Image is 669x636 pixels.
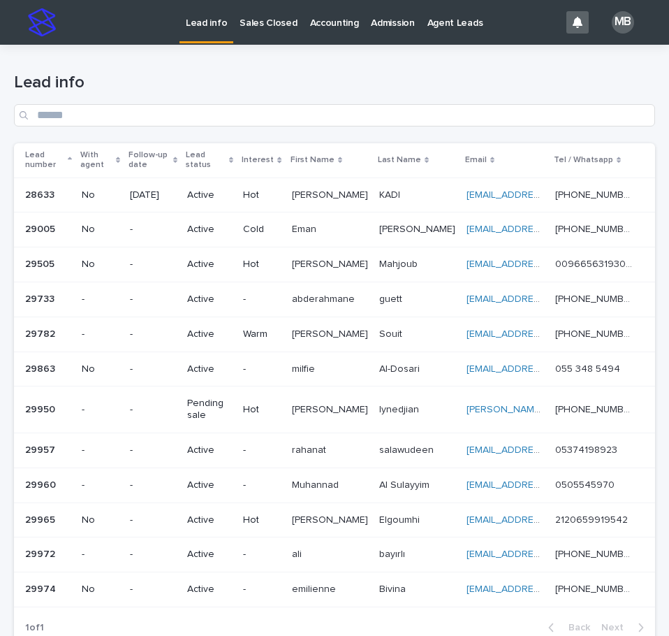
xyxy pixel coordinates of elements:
p: - [82,328,119,340]
p: [PHONE_NUMBER] [555,401,635,416]
tr: 2997429974 No-Active-emilienneemilienne BivinaBivina [EMAIL_ADDRESS][DOMAIN_NAME] [PHONE_NUMBER][... [14,572,655,607]
p: - [130,294,176,305]
p: [PHONE_NUMBER] [555,291,635,305]
p: guett [379,291,405,305]
p: Active [187,549,232,561]
p: 29957 [25,442,58,456]
a: [EMAIL_ADDRESS][DOMAIN_NAME] [466,549,624,559]
p: Active [187,224,232,236]
p: Active [187,294,232,305]
div: Search [14,104,655,127]
a: [EMAIL_ADDRESS][DOMAIN_NAME] [466,515,624,525]
p: [PHONE_NUMBER] [555,221,635,236]
p: Pending sale [187,398,232,421]
p: 29005 [25,221,58,236]
p: Hot [243,514,280,526]
p: 28633 [25,187,57,201]
p: Cold [243,224,280,236]
p: Muhannad [292,477,341,491]
p: No [82,363,119,375]
a: [EMAIL_ADDRESS][DOMAIN_NAME] [466,259,624,269]
p: - [243,584,280,595]
p: Active [187,479,232,491]
p: Alexan Agatino [292,401,371,416]
p: Souit [379,326,405,340]
p: abderahmane [292,291,358,305]
p: Interest [242,152,274,168]
p: Last Name [378,152,421,168]
p: 05374198923 [555,442,620,456]
p: [PERSON_NAME] [292,256,371,270]
p: Active [187,259,232,270]
tr: 2973329733 --Active-abderahmaneabderahmane guettguett [EMAIL_ADDRESS][DOMAIN_NAME] [PHONE_NUMBER]... [14,282,655,317]
p: Active [187,363,232,375]
p: emilienne [292,581,339,595]
p: 29863 [25,361,58,375]
p: Warm [243,328,280,340]
p: 2120659919542 [555,512,631,526]
p: [PHONE_NUMBER] [555,326,635,340]
p: [PHONE_NUMBER] [555,187,635,201]
p: Lead number [25,147,64,173]
tr: 2996529965 No-ActiveHot[PERSON_NAME][PERSON_NAME] ElgoumhiElgoumhi [EMAIL_ADDRESS][DOMAIN_NAME] 2... [14,503,655,537]
tr: 2995029950 --Pending saleHot[PERSON_NAME][PERSON_NAME] IynedjianIynedjian [PERSON_NAME][EMAIL_ADD... [14,386,655,433]
tr: 2863328633 No[DATE]ActiveHot[PERSON_NAME][PERSON_NAME] KADIKADI [EMAIL_ADDRESS][DOMAIN_NAME] [PHO... [14,178,655,212]
p: - [130,328,176,340]
p: - [82,445,119,456]
p: rahanat [292,442,329,456]
button: Back [537,621,596,634]
span: Back [560,623,590,633]
p: 29972 [25,546,58,561]
p: Hot [243,189,280,201]
p: No [82,224,119,236]
p: 29960 [25,477,59,491]
a: [EMAIL_ADDRESS][DOMAIN_NAME] [466,294,624,304]
p: - [243,445,280,456]
p: 29782 [25,326,58,340]
p: Active [187,189,232,201]
p: bayırlı [379,546,408,561]
p: ali [292,546,304,561]
tr: 2950529505 No-ActiveHot[PERSON_NAME][PERSON_NAME] MahjoubMahjoub [EMAIL_ADDRESS][DOMAIN_NAME] 009... [14,247,655,282]
p: Lead status [186,147,226,173]
p: - [82,294,119,305]
p: With agent [80,147,112,173]
p: - [130,404,176,416]
p: - [130,584,176,595]
p: [PHONE_NUMBER] [555,581,635,595]
p: Follow-up date [128,147,170,173]
a: [EMAIL_ADDRESS][DOMAIN_NAME] [466,190,624,200]
p: Email [465,152,487,168]
p: [DATE] [130,189,176,201]
p: Eman [292,221,319,236]
p: - [130,514,176,526]
p: Active [187,584,232,595]
p: [PERSON_NAME] [292,326,371,340]
p: - [130,445,176,456]
a: [EMAIL_ADDRESS][DOMAIN_NAME] [466,364,624,374]
tr: 2900529005 No-ActiveColdEmanEman [PERSON_NAME][PERSON_NAME] [EMAIL_ADDRESS][PERSON_NAME][DOMAIN_N... [14,212,655,247]
p: - [243,294,280,305]
p: First Name [291,152,334,168]
tr: 2996029960 --Active-MuhannadMuhannad Al SulayyimAl Sulayyim [EMAIL_ADDRESS][DOMAIN_NAME] 05055459... [14,468,655,503]
h1: Lead info [14,73,655,93]
p: - [130,549,176,561]
p: Active [187,328,232,340]
p: - [130,224,176,236]
p: No [82,189,119,201]
p: No [82,514,119,526]
tr: 2997229972 --Active-aliali bayırlıbayırlı [EMAIL_ADDRESS][DOMAIN_NAME] [PHONE_NUMBER][PHONE_NUMBER] [14,537,655,572]
p: Elgoumhi [379,512,422,526]
span: Next [601,623,632,633]
p: 00966563193063 [555,256,635,270]
p: - [243,363,280,375]
p: ‭055 348 5494‬ [555,361,623,375]
p: 29733 [25,291,57,305]
p: - [243,479,280,491]
tr: 2978229782 --ActiveWarm[PERSON_NAME][PERSON_NAME] SouitSouit [EMAIL_ADDRESS][DOMAIN_NAME] [PHONE_... [14,317,655,352]
p: [PERSON_NAME] [292,187,371,201]
p: - [130,363,176,375]
p: salawudeen [379,442,436,456]
a: [EMAIL_ADDRESS][DOMAIN_NAME] [466,584,624,594]
p: No [82,259,119,270]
